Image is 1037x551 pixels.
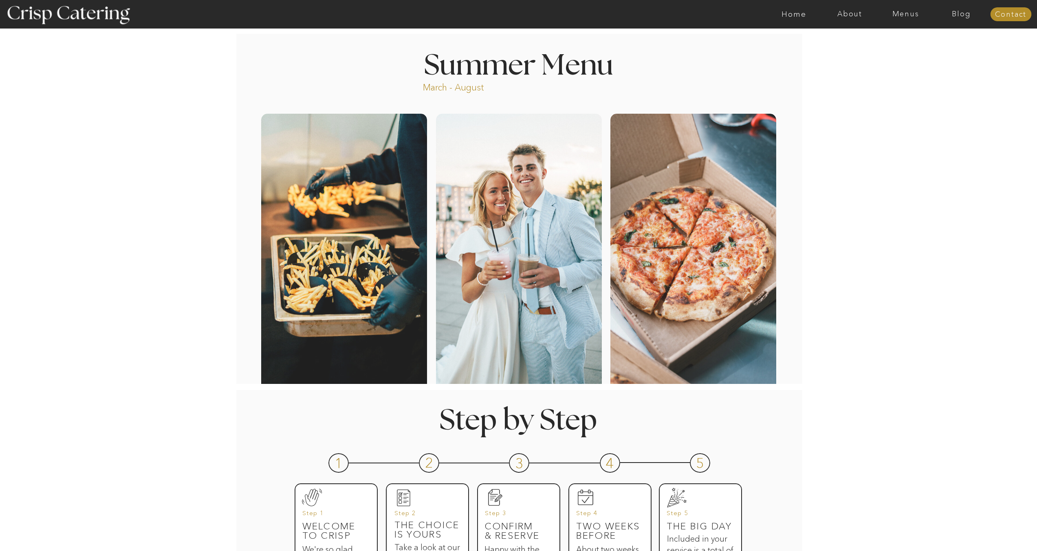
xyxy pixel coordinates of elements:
[485,510,546,521] h3: Step 3
[667,510,728,521] h3: Step 5
[878,10,934,18] a: Menus
[405,52,632,76] h1: Summer Menu
[822,10,878,18] a: About
[302,522,369,533] h3: Welcome to Crisp
[423,82,535,91] p: March - August
[405,407,632,431] h1: Step by Step
[934,10,989,18] a: Blog
[302,510,364,521] h3: Step 1
[394,510,456,521] h3: Step 2
[484,522,559,544] h3: Confirm & reserve
[425,456,434,467] h3: 2
[667,522,733,533] h3: The big day
[576,522,643,533] h3: Two weeks before
[576,510,638,521] h3: Step 4
[515,456,524,467] h3: 3
[394,520,461,532] h3: The Choice is yours
[766,10,822,18] a: Home
[990,11,1031,19] a: Contact
[696,456,705,467] h3: 5
[605,456,615,467] h3: 4
[335,456,344,467] h3: 1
